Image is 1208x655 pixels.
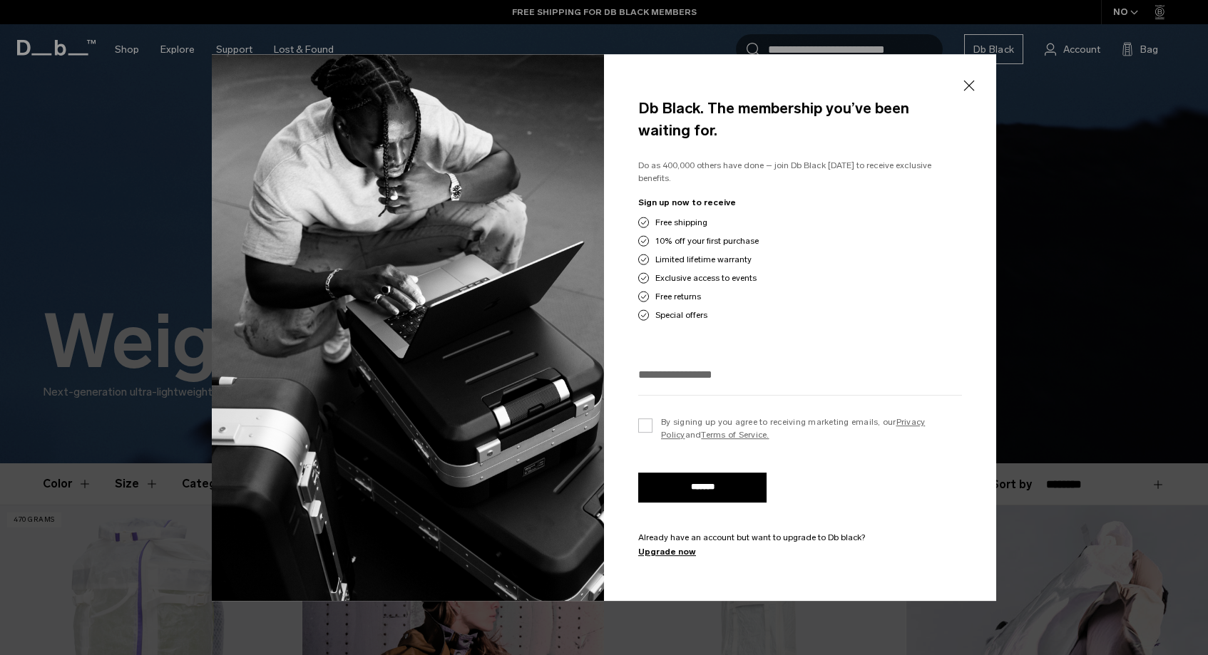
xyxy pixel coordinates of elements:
[638,159,962,185] p: Do as 400,000 others have done – join Db Black [DATE] to receive exclusive benefits.
[655,253,752,266] span: Limited lifetime warranty
[638,196,962,209] p: Sign up now to receive
[655,290,701,303] span: Free returns
[701,430,769,440] a: Terms of Service.
[661,417,925,440] a: Privacy Policy
[638,531,962,544] p: Already have an account but want to upgrade to Db black?
[638,416,962,441] label: By signing up you agree to receiving marketing emails, our and
[638,97,962,142] h4: Db Black. The membership you’ve been waiting for.
[638,545,962,558] a: Upgrade now
[655,234,759,247] span: 10% off your first purchase
[655,309,707,321] span: Special offers
[655,216,707,229] span: Free shipping
[655,272,757,284] span: Exclusive access to events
